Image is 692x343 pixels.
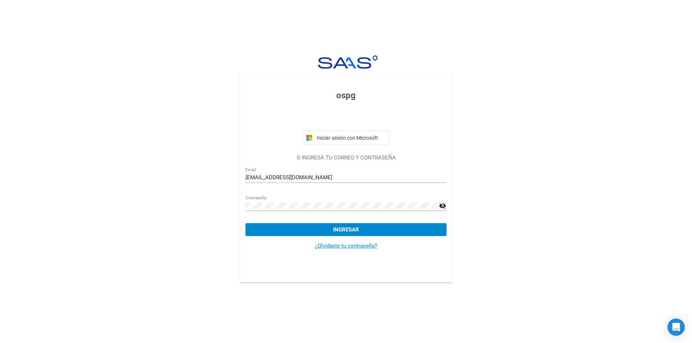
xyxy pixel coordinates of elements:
div: Open Intercom Messenger [667,319,685,336]
span: Ingresar [333,226,359,233]
h3: ospg [245,89,446,102]
span: Iniciar sesión con Microsoft [315,135,386,141]
button: Iniciar sesión con Microsoft [303,131,389,145]
mat-icon: visibility_off [439,202,446,210]
p: O INGRESÁ TU CORREO Y CONTRASEÑA [245,154,446,162]
a: ¿Olvidaste tu contraseña? [315,243,377,249]
button: Ingresar [245,223,446,236]
iframe: Sign in with Google Button [299,110,393,126]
